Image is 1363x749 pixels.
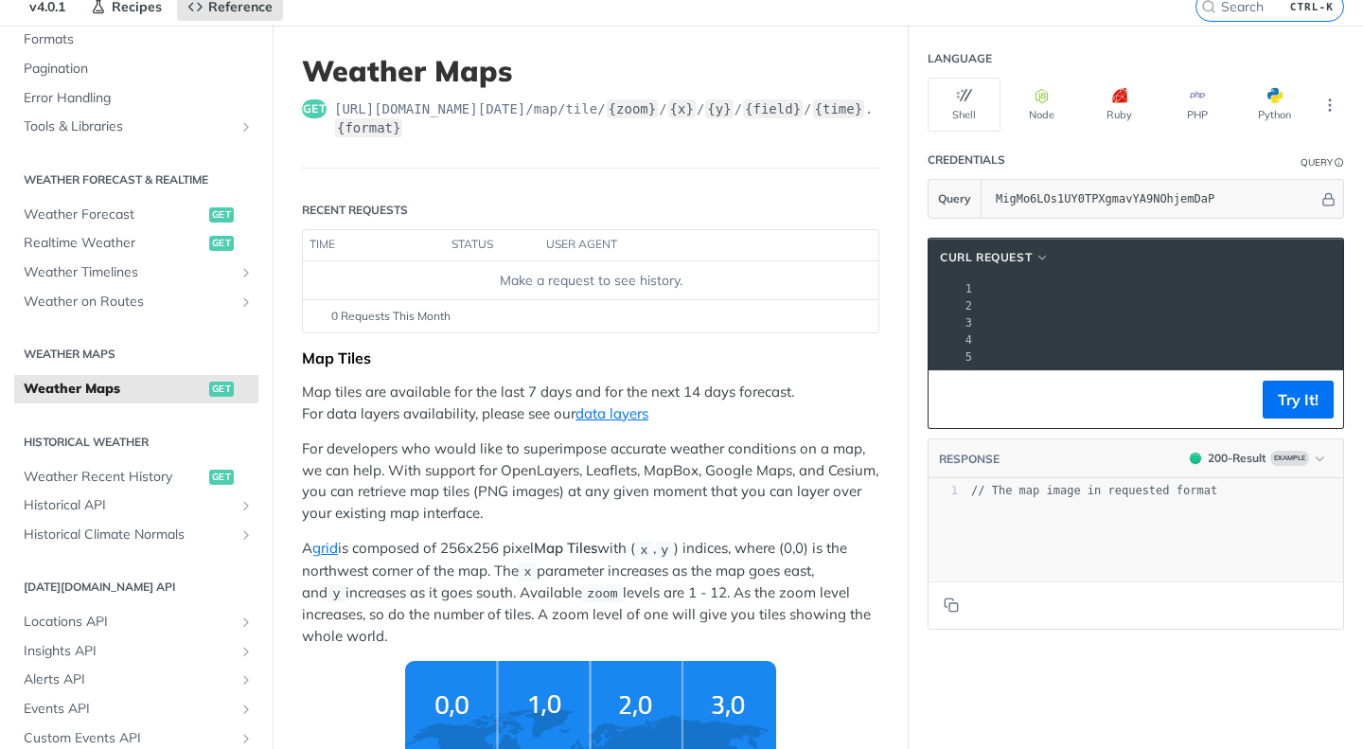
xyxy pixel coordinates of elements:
[1319,189,1338,208] button: Hide
[943,314,975,331] div: 3
[24,729,234,748] span: Custom Events API
[239,672,254,687] button: Show subpages for Alerts API
[1335,158,1344,168] i: Information
[661,543,668,557] span: y
[1316,91,1344,119] button: More Languages
[331,308,451,325] span: 0 Requests This Month
[209,236,234,251] span: get
[14,201,258,229] a: Weather Forecastget
[303,230,445,260] th: time
[986,180,1319,218] input: apikey
[14,491,258,520] a: Historical APIShow subpages for Historical API
[1083,78,1156,132] button: Ruby
[943,348,975,366] div: 5
[302,538,879,647] p: A is composed of 256x256 pixel with ( , ) indices, where (0,0) is the northwest corner of the map...
[943,331,975,348] div: 4
[24,293,234,312] span: Weather on Routes
[24,380,204,399] span: Weather Maps
[24,670,234,689] span: Alerts API
[575,404,648,422] a: data layers
[24,468,204,487] span: Weather Recent History
[302,99,327,118] span: get
[24,89,254,108] span: Error Handling
[24,496,234,515] span: Historical API
[24,60,254,79] span: Pagination
[929,483,958,499] div: 1
[14,637,258,666] a: Insights APIShow subpages for Insights API
[239,265,254,280] button: Show subpages for Weather Timelines
[445,230,540,260] th: status
[24,263,234,282] span: Weather Timelines
[332,587,340,601] span: y
[14,259,258,287] a: Weather TimelinesShow subpages for Weather Timelines
[14,171,258,188] h2: Weather Forecast & realtime
[523,565,531,580] span: x
[14,579,258,596] h2: [DATE][DOMAIN_NAME] API
[940,249,1032,266] span: cURL Request
[24,117,234,136] span: Tools & Libraries
[302,54,879,88] h1: Weather Maps
[209,470,234,485] span: get
[14,113,258,141] a: Tools & LibrariesShow subpages for Tools & Libraries
[24,526,234,544] span: Historical Climate Normals
[239,615,254,630] button: Show subpages for Locations API
[24,642,234,661] span: Insights API
[1238,78,1311,132] button: Python
[928,50,992,67] div: Language
[933,248,1056,267] button: cURL Request
[938,190,971,207] span: Query
[929,180,982,218] button: Query
[24,234,204,253] span: Realtime Weather
[24,613,234,632] span: Locations API
[534,539,597,557] strong: Map Tiles
[1301,155,1344,169] div: QueryInformation
[239,498,254,513] button: Show subpages for Historical API
[1005,78,1078,132] button: Node
[943,297,975,314] div: 2
[971,484,1217,497] span: // The map image in requested format
[14,666,258,694] a: Alerts APIShow subpages for Alerts API
[1190,453,1201,464] span: 200
[1180,449,1334,468] button: 200200-ResultExample
[14,608,258,636] a: Locations APIShow subpages for Locations API
[928,152,1005,169] div: Credentials
[14,229,258,258] a: Realtime Weatherget
[1321,97,1338,114] svg: More ellipsis
[813,99,865,118] label: {time}
[928,78,1000,132] button: Shell
[14,463,258,491] a: Weather Recent Historyget
[705,99,733,118] label: {y}
[302,202,408,219] div: Recent Requests
[302,382,879,424] p: Map tiles are available for the last 7 days and for the next 14 days forecast. For data layers av...
[239,702,254,717] button: Show subpages for Events API
[302,438,879,524] p: For developers who would like to superimpose accurate weather conditions on a map, we can help. W...
[24,700,234,719] span: Events API
[1263,381,1334,419] button: Try It!
[938,450,1000,469] button: RESPONSE
[14,375,258,403] a: Weather Mapsget
[540,230,841,260] th: user agent
[239,731,254,746] button: Show subpages for Custom Events API
[14,346,258,363] h2: Weather Maps
[14,55,258,83] a: Pagination
[24,30,254,49] span: Formats
[1160,78,1233,132] button: PHP
[1208,450,1266,467] div: 200 - Result
[14,434,258,451] h2: Historical Weather
[668,99,696,118] label: {x}
[943,280,975,297] div: 1
[14,521,258,549] a: Historical Climate NormalsShow subpages for Historical Climate Normals
[302,348,879,367] div: Map Tiles
[607,99,659,118] label: {zoom}
[310,271,871,291] div: Make a request to see history.
[743,99,803,118] label: {field}
[239,119,254,134] button: Show subpages for Tools & Libraries
[14,84,258,113] a: Error Handling
[239,294,254,310] button: Show subpages for Weather on Routes
[335,118,402,137] label: {format}
[239,527,254,543] button: Show subpages for Historical Climate Normals
[587,587,617,601] span: zoom
[334,99,879,137] span: https://api.tomorrow.io/v4/map/tile/{zoom}/{x}/{y}/{field}/{time}.{format}
[312,539,338,557] a: grid
[1301,155,1333,169] div: Query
